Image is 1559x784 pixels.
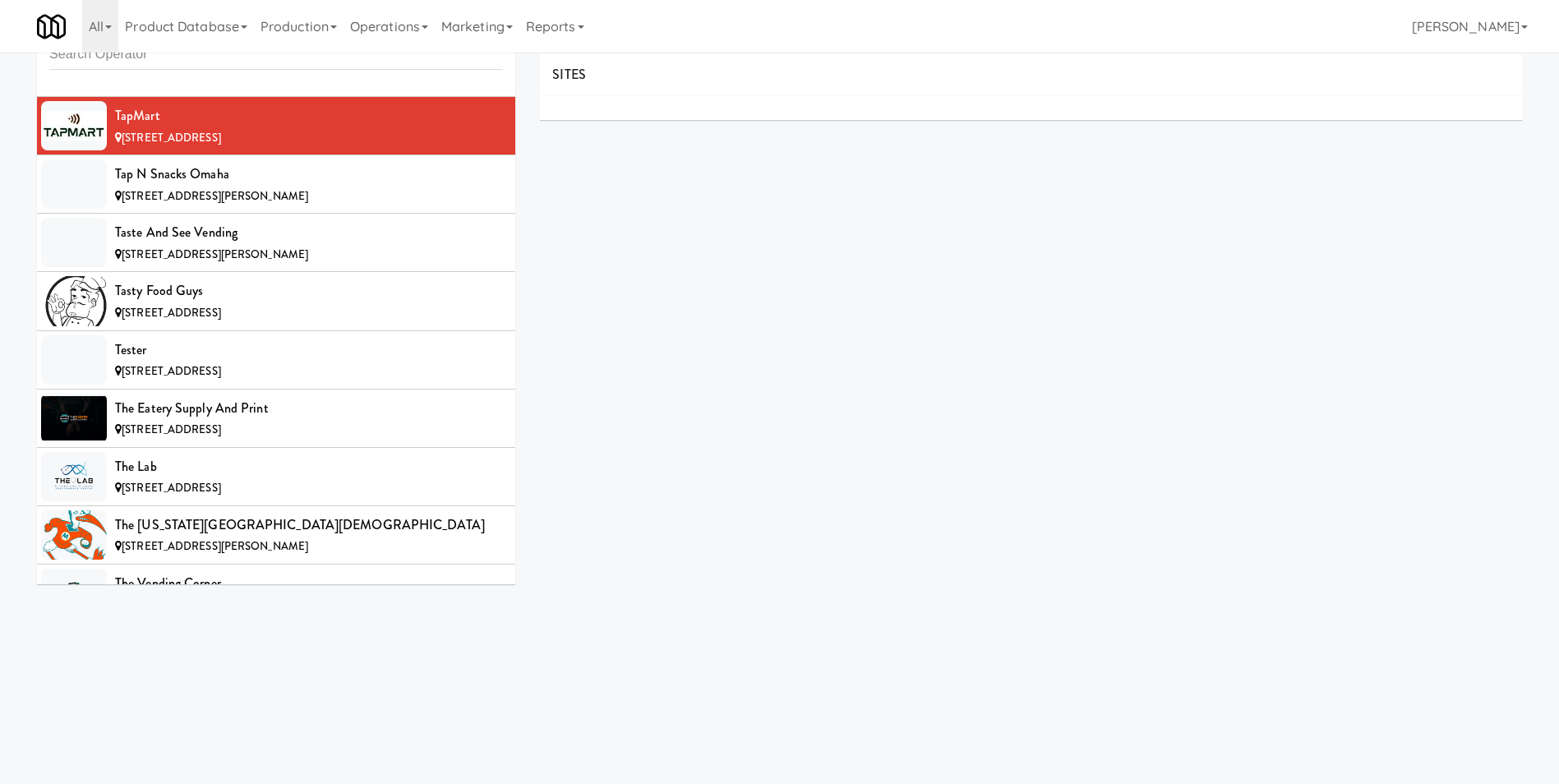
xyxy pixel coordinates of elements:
li: Tester[STREET_ADDRESS] [37,331,515,390]
li: The [US_STATE][GEOGRAPHIC_DATA][DEMOGRAPHIC_DATA][STREET_ADDRESS][PERSON_NAME] [37,506,515,565]
div: The Vending Corner [115,571,503,596]
li: TapMart[STREET_ADDRESS] [37,97,515,155]
li: Tap N Snacks Omaha[STREET_ADDRESS][PERSON_NAME] [37,155,515,214]
div: Tester [115,338,503,362]
div: The [US_STATE][GEOGRAPHIC_DATA][DEMOGRAPHIC_DATA] [115,513,503,537]
li: The Eatery Supply and Print[STREET_ADDRESS] [37,390,515,448]
div: The Eatery Supply and Print [115,396,503,421]
li: The Vending Corner[STREET_ADDRESS][PERSON_NAME] [37,565,515,623]
div: Taste and See Vending [115,220,503,245]
li: The Lab[STREET_ADDRESS] [37,448,515,506]
div: TapMart [115,104,503,128]
div: Tap N Snacks Omaha [115,162,503,187]
span: [STREET_ADDRESS][PERSON_NAME] [122,247,308,262]
div: Tasty Food Guys [115,279,503,303]
span: [STREET_ADDRESS][PERSON_NAME] [122,538,308,554]
span: [STREET_ADDRESS] [122,363,221,379]
span: [STREET_ADDRESS] [122,130,221,145]
div: The Lab [115,454,503,479]
span: [STREET_ADDRESS] [122,422,221,437]
span: [STREET_ADDRESS] [122,305,221,321]
span: [STREET_ADDRESS] [122,480,221,496]
span: SITES [552,65,586,84]
li: Taste and See Vending[STREET_ADDRESS][PERSON_NAME] [37,214,515,272]
span: [STREET_ADDRESS][PERSON_NAME] [122,188,308,204]
img: Micromart [37,12,66,41]
li: Tasty Food Guys[STREET_ADDRESS] [37,272,515,330]
input: Search Operator [49,39,503,70]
